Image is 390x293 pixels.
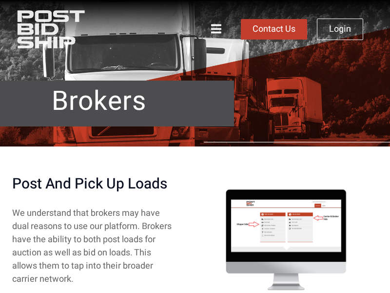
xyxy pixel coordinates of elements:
[17,10,123,49] img: PostBidShip
[12,259,153,286] span: llows them to tap into their broader carrier network.
[52,85,146,118] span: Brokers
[241,19,307,40] a: Contact Us
[253,25,295,34] span: Contact Us
[329,25,351,34] span: Login
[317,19,363,40] a: Login
[12,207,172,272] span: We understand that brokers may have dual reasons to use our platform. Brokers have the ability to...
[12,175,167,193] span: Post and Pick Up Loads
